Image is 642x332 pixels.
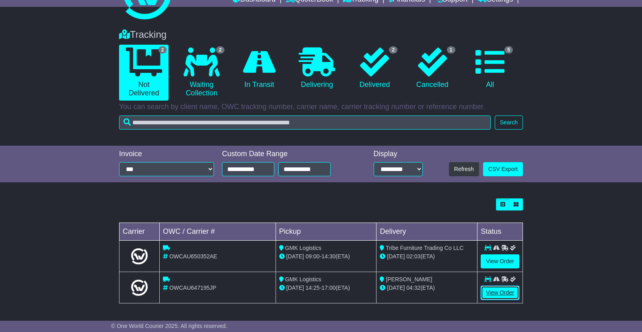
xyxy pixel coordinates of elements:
span: [DATE] [286,253,304,260]
p: You can search by client name, OWC tracking number, carrier name, carrier tracking number or refe... [119,103,523,111]
a: 1 Cancelled [407,45,457,92]
a: In Transit [235,45,284,92]
td: Status [477,223,523,241]
td: Carrier [119,223,160,241]
span: © One World Courier 2025. All rights reserved. [111,323,227,329]
button: Refresh [449,162,479,176]
td: Pickup [276,223,377,241]
td: Delivery [377,223,477,241]
div: - (ETA) [279,252,373,261]
span: [PERSON_NAME] [386,276,432,283]
span: GMK Logistics [285,245,321,251]
a: 5 All [465,45,515,92]
a: View Order [481,254,519,268]
div: - (ETA) [279,284,373,292]
div: Tracking [115,29,527,41]
a: View Order [481,286,519,300]
div: (ETA) [380,284,474,292]
button: Search [495,115,523,130]
div: Display [374,150,423,159]
span: 09:00 [306,253,320,260]
img: Light [131,280,147,296]
span: 14:30 [321,253,335,260]
img: Light [131,248,147,264]
span: 04:32 [406,285,420,291]
span: [DATE] [286,285,304,291]
td: OWC / Carrier # [160,223,276,241]
div: Custom Date Range [222,150,351,159]
span: 1 [447,46,455,54]
a: Delivering [292,45,342,92]
span: Tribe Furniture Trading Co LLC [386,245,463,251]
span: 5 [504,46,513,54]
span: 02:03 [406,253,420,260]
span: [DATE] [387,253,405,260]
span: 2 [389,46,397,54]
span: [DATE] [387,285,405,291]
a: 2 Delivered [350,45,399,92]
span: OWCAU650352AE [169,253,217,260]
div: (ETA) [380,252,474,261]
span: 2 [216,46,224,54]
a: CSV Export [483,162,523,176]
a: 2 Not Delivered [119,45,169,101]
span: 17:00 [321,285,335,291]
div: Invoice [119,150,214,159]
span: GMK Logistics [285,276,321,283]
a: 2 Waiting Collection [177,45,226,101]
span: 14:25 [306,285,320,291]
span: OWCAU647195JP [169,285,216,291]
span: 2 [158,46,167,54]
